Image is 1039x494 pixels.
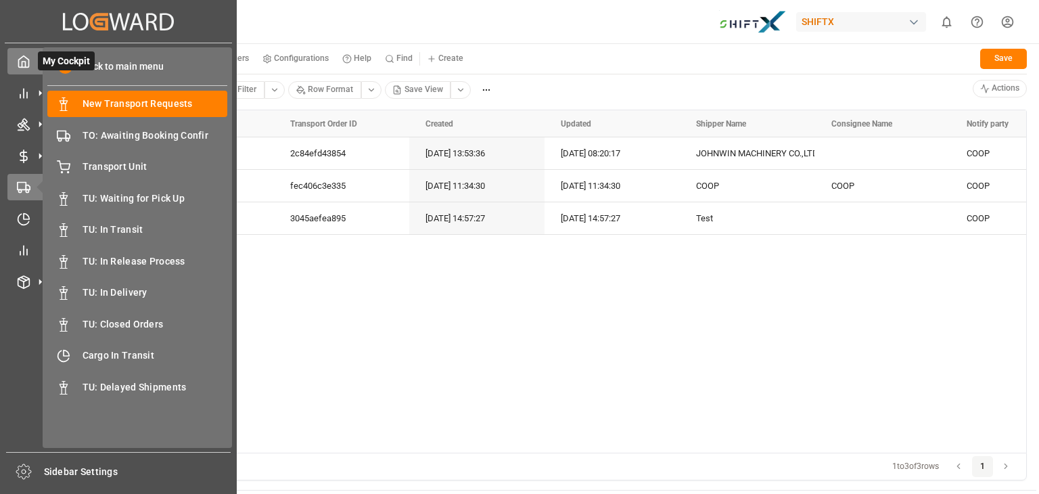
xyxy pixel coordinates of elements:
small: Find [396,54,413,62]
div: [DATE] 11:34:30 [409,170,545,202]
div: Test [696,203,799,234]
a: TU: Waiting for Pick Up [47,185,227,211]
span: My Cockpit [38,51,95,70]
span: Transport Unit [83,160,228,174]
a: TU: Delayed Shipments [47,374,227,400]
a: Transport Unit [47,154,227,180]
span: Back to main menu [72,60,164,74]
span: Consignee Name [831,119,892,129]
button: Find [378,49,419,69]
span: Updated [561,119,591,129]
a: Control Tower [7,237,229,263]
span: TU: In Delivery [83,286,228,300]
small: Create [438,54,463,62]
span: TU: Closed Orders [83,317,228,332]
div: [DATE] 08:20:17 [545,137,680,169]
button: Actions [973,80,1028,97]
button: Help [336,49,378,69]
span: TU: Delayed Shipments [83,380,228,395]
div: [DATE] 14:57:27 [545,202,680,234]
a: TU: Closed Orders [47,311,227,337]
div: COOP [831,171,934,202]
div: [DATE] 11:34:30 [545,170,680,202]
a: TU: In Release Process [47,248,227,274]
div: JOHNWIN MACHINERY CO.,LTD [696,138,799,169]
button: SHIFTX [796,9,931,35]
button: 1 [972,456,994,478]
button: Filter [218,81,264,99]
div: [DATE] 13:53:36 [409,137,545,169]
div: 1 to 3 of 3 rows [892,461,939,473]
a: New Transport Requests [47,91,227,117]
small: Configurations [274,54,329,62]
button: Help Center [962,7,992,37]
div: 2c84efd43854 [274,137,409,169]
a: Cargo In Transit [47,342,227,369]
a: My CockpitMy Cockpit [7,48,229,74]
button: Row Format [288,81,361,99]
div: SHIFTX [796,12,926,32]
div: COOP [696,171,799,202]
span: Cargo In Transit [83,349,228,363]
a: Allocation Management [7,205,229,231]
img: Bildschirmfoto%202024-11-13%20um%2009.31.44.png_1731487080.png [719,10,787,34]
div: 3045aefea895 [274,202,409,234]
a: TO: Awaiting Booking Confir [47,122,227,148]
span: Shipper Name [696,119,746,129]
div: fec406c3e335 [274,170,409,202]
a: TU: In Transit [47,217,227,243]
button: show 0 new notifications [931,7,962,37]
span: Sidebar Settings [44,465,231,479]
span: New Transport Requests [83,97,228,111]
span: TO: Awaiting Booking Confir [83,129,228,143]
div: [DATE] 14:57:27 [409,202,545,234]
small: Help [354,54,371,62]
span: Notify party [967,119,1009,129]
span: TU: In Transit [83,223,228,237]
span: TU: Waiting for Pick Up [83,192,228,206]
button: Create [420,49,470,69]
span: Created [425,119,453,129]
span: TU: In Release Process [83,254,228,269]
button: Save [980,49,1027,69]
a: TU: In Delivery [47,279,227,306]
button: Configurations [256,49,336,69]
button: Save View [385,81,451,99]
span: Transport Order ID [290,119,357,129]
